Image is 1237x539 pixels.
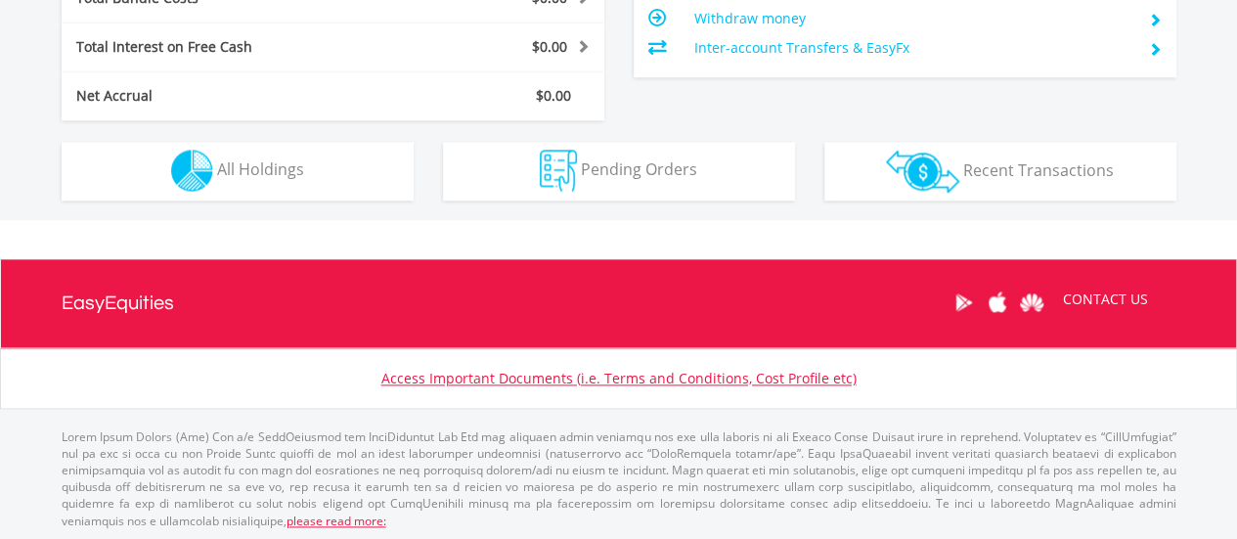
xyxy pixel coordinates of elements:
[62,86,378,106] div: Net Accrual
[963,158,1114,180] span: Recent Transactions
[62,142,414,201] button: All Holdings
[381,369,857,387] a: Access Important Documents (i.e. Terms and Conditions, Cost Profile etc)
[581,158,697,180] span: Pending Orders
[536,86,571,105] span: $0.00
[693,33,1132,63] td: Inter-account Transfers & EasyFx
[62,37,378,57] div: Total Interest on Free Cash
[947,272,981,333] a: Google Play
[824,142,1176,201] button: Recent Transactions
[886,150,959,193] img: transactions-zar-wht.png
[287,513,386,529] a: please read more:
[981,272,1015,333] a: Apple
[1015,272,1049,333] a: Huawei
[217,158,304,180] span: All Holdings
[443,142,795,201] button: Pending Orders
[1049,272,1162,327] a: CONTACT US
[532,37,567,56] span: $0.00
[540,150,577,192] img: pending_instructions-wht.png
[62,259,174,347] a: EasyEquities
[693,4,1132,33] td: Withdraw money
[62,428,1176,529] p: Lorem Ipsum Dolors (Ame) Con a/e SeddOeiusmod tem InciDiduntut Lab Etd mag aliquaen admin veniamq...
[171,150,213,192] img: holdings-wht.png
